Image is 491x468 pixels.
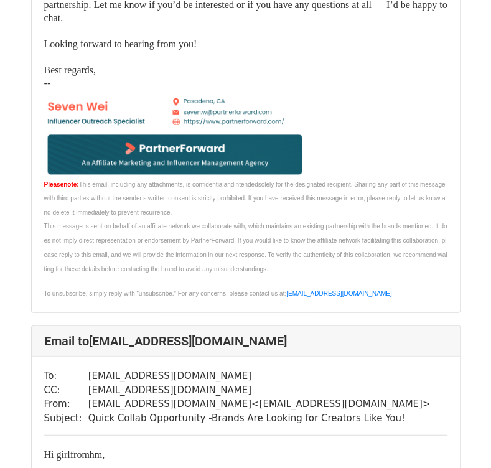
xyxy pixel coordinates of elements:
[44,449,105,460] span: Hi girlfromhm,
[44,411,88,426] td: Subject:
[44,334,447,349] h4: Email to [EMAIL_ADDRESS][DOMAIN_NAME]
[44,383,88,398] td: CC:
[44,223,447,273] font: This message is sent on behalf of an affiliate network we collaborate with, which maintains an ex...
[44,65,96,75] span: Best regards,
[44,39,197,49] span: Looking forward to hearing from you!
[63,181,78,188] font: note:
[88,383,431,398] td: [EMAIL_ADDRESS][DOMAIN_NAME]
[88,369,431,383] td: [EMAIL_ADDRESS][DOMAIN_NAME]
[44,290,392,297] font: To unsubscribe, simply reply with “unsubscribe.” For any concerns, please contact us at:
[224,181,258,188] span: andintended
[429,408,491,468] div: 聊天小组件
[44,181,447,216] font: This email, including any attachments, is confidential solely for the designated recipient. Shari...
[44,78,51,89] span: --
[44,91,306,177] img: AIorK4xt_zTBBPRukl4DmAn4hCI5CVhbVjwmmd7bXazGXKxGpYiHg8HPlw8R39oauckg9JXQh5B7f9a9Wjx6
[44,369,88,383] td: To:
[88,411,431,426] td: Quick Collab Opportunity -Brands Are Looking for Creators Like You!
[44,397,88,411] td: From:
[44,181,64,188] font: Please
[286,290,391,297] a: [EMAIL_ADDRESS][DOMAIN_NAME]
[429,408,491,468] iframe: Chat Widget
[88,397,431,411] td: [EMAIL_ADDRESS][DOMAIN_NAME] < [EMAIL_ADDRESS][DOMAIN_NAME] >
